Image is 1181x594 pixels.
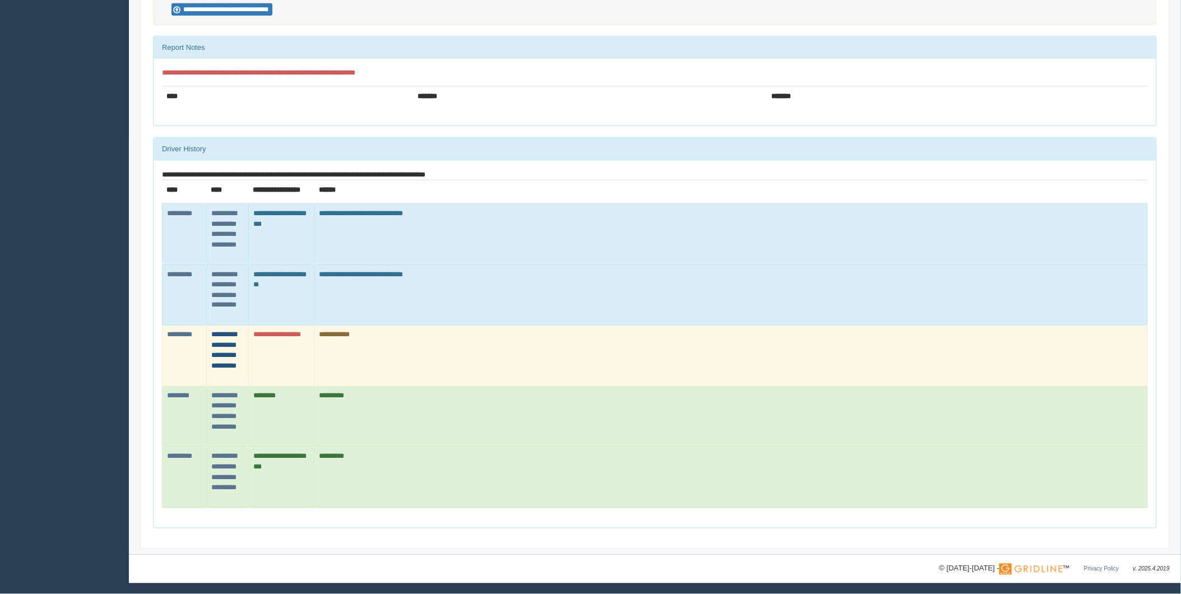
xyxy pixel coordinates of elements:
[939,563,1170,575] div: © [DATE]-[DATE] - ™
[154,36,1156,59] div: Report Notes
[1133,566,1170,572] span: v. 2025.4.2019
[154,138,1156,160] div: Driver History
[1084,566,1119,572] a: Privacy Policy
[999,564,1063,575] img: Gridline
